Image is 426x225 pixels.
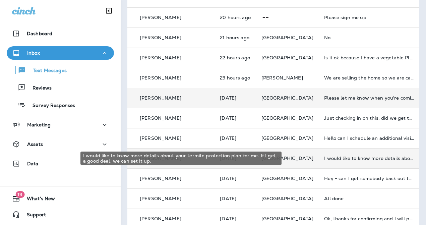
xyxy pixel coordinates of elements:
div: We are selling the home so we are canceling all services with Moxie. Thank you. [324,75,414,80]
p: Text Messages [26,68,67,74]
p: Marketing [27,122,51,127]
p: Dashboard [27,31,52,36]
span: [GEOGRAPHIC_DATA] [261,135,313,141]
button: Data [7,157,114,170]
button: Reviews [7,80,114,95]
button: Dashboard [7,27,114,40]
p: Aug 14, 2025 09:08 AM [220,75,251,80]
p: [PERSON_NAME] [140,115,181,121]
p: Aug 14, 2025 07:55 AM [220,95,251,101]
div: I would like to know more details about your termite protection plan for me. If I get a good deal... [80,152,282,165]
span: [GEOGRAPHIC_DATA] [261,95,313,101]
div: Hello can I schedule an additional visit at this number? We are seeing an increase of insects tha... [324,135,414,141]
button: Assets [7,137,114,151]
span: [GEOGRAPHIC_DATA] [261,155,313,161]
p: [PERSON_NAME] [140,135,181,141]
div: Just checking in on this, did we get this service? Also having trouble with lots of spiders right... [324,115,414,121]
p: [PERSON_NAME] [140,15,181,20]
span: [GEOGRAPHIC_DATA] [261,216,313,222]
p: Reviews [26,85,52,92]
button: Marketing [7,118,114,131]
span: [GEOGRAPHIC_DATA] [261,115,313,121]
span: 19 [15,191,24,198]
p: [PERSON_NAME] [140,55,181,60]
button: Collapse Sidebar [100,4,118,17]
p: Survey Responses [26,103,75,109]
span: [PERSON_NAME] [261,75,303,81]
p: Aug 13, 2025 07:54 PM [220,135,251,141]
p: Aug 14, 2025 11:13 AM [220,15,251,20]
p: Data [27,161,39,166]
button: Inbox [7,46,114,60]
p: Aug 13, 2025 03:53 PM [220,196,251,201]
div: Hey - can I get somebody back out to my house? I thought I was on a reoccurring, but doesn't look... [324,176,414,181]
p: Aug 14, 2025 09:36 AM [220,55,251,60]
button: Survey Responses [7,98,114,112]
p: [PERSON_NAME] [140,216,181,221]
button: Text Messages [7,63,114,77]
p: Assets [27,142,43,147]
div: Is it ok because I have a vegetable Plant outside ..... [324,55,414,60]
span: [GEOGRAPHIC_DATA] [261,55,313,61]
div: Please let me know when you're coming. Thank you [324,95,414,101]
p: [PERSON_NAME] [140,35,181,40]
p: [PERSON_NAME] [140,95,181,101]
p: Aug 13, 2025 09:11 PM [220,115,251,121]
p: Inbox [27,50,40,56]
p: Aug 13, 2025 03:56 PM [220,176,251,181]
p: [PERSON_NAME] [140,196,181,201]
p: [PERSON_NAME] [140,75,181,80]
div: No [324,35,414,40]
div: Ok, thanks for confirming and I will pass on this . [324,216,414,221]
span: Support [20,212,46,220]
button: 19What's New [7,192,114,205]
p: [PERSON_NAME] [140,176,181,181]
p: Aug 13, 2025 03:11 PM [220,216,251,221]
span: [GEOGRAPHIC_DATA] [261,175,313,181]
span: [GEOGRAPHIC_DATA] [261,195,313,202]
div: All done [324,196,414,201]
span: What's New [20,196,55,204]
p: Aug 14, 2025 11:04 AM [220,35,251,40]
div: Please sign me up [324,15,414,20]
div: I would like to know more details about your termite protection plan for me. If I get a good deal... [324,156,414,161]
button: Support [7,208,114,221]
span: [GEOGRAPHIC_DATA] [261,35,313,41]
